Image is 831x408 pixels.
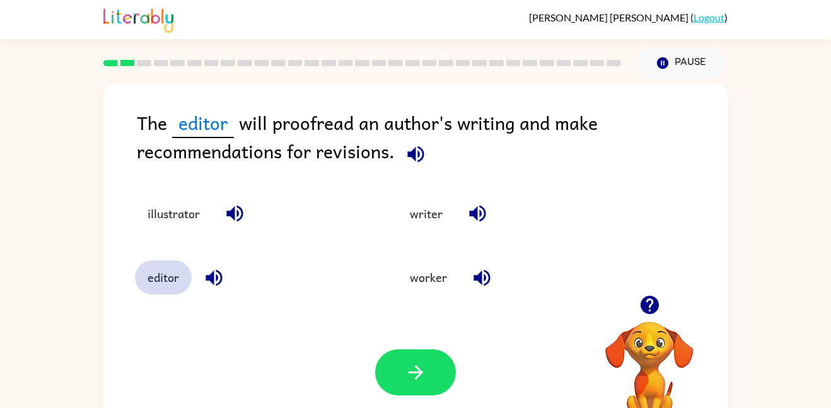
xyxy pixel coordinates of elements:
[103,5,173,33] img: Literably
[135,260,192,294] button: editor
[636,49,728,78] button: Pause
[529,11,690,23] span: [PERSON_NAME] [PERSON_NAME]
[135,197,212,231] button: illustrator
[172,108,234,138] span: editor
[529,11,728,23] div: ( )
[694,11,724,23] a: Logout
[137,108,728,172] div: The will proofread an author's writing and make recommendations for revisions.
[397,197,455,231] button: writer
[397,260,460,294] button: worker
